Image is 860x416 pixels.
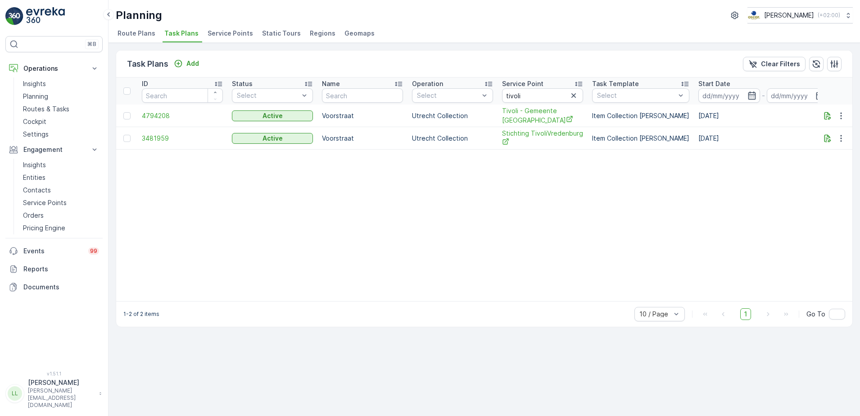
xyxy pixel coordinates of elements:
a: Reports [5,260,103,278]
p: Clear Filters [761,59,800,69]
a: Insights [19,78,103,90]
p: Insights [23,160,46,169]
p: Entities [23,173,45,182]
a: Tivoli - Gemeente Utrecht [502,106,583,125]
p: Utrecht Collection [412,111,493,120]
button: Active [232,110,313,121]
span: Service Points [208,29,253,38]
p: Select [237,91,299,100]
p: Select [597,91,675,100]
button: Engagement [5,141,103,159]
p: Select [417,91,479,100]
p: Add [186,59,199,68]
span: Static Tours [262,29,301,38]
p: 99 [90,247,97,255]
input: dd/mm/yyyy [698,88,760,103]
a: Entities [19,171,103,184]
p: Cockpit [23,117,46,126]
a: 4794208 [142,111,223,120]
p: Service Point [502,79,543,88]
p: Engagement [23,145,85,154]
img: logo_light-DOdMpM7g.png [26,7,65,25]
img: basis-logo_rgb2x.png [747,10,760,20]
p: Item Collection [PERSON_NAME] [592,111,689,120]
p: [PERSON_NAME] [764,11,814,20]
div: Toggle Row Selected [123,135,131,142]
a: Events99 [5,242,103,260]
p: Planning [23,92,48,101]
p: Settings [23,130,49,139]
p: Events [23,247,83,256]
button: Active [232,133,313,144]
span: 1 [740,308,751,320]
p: Contacts [23,186,51,195]
img: logo [5,7,23,25]
div: LL [8,386,22,401]
p: Voorstraat [322,134,403,143]
span: Geomaps [344,29,375,38]
input: dd/mm/yyyy [767,88,828,103]
span: Tivoli - Gemeente [GEOGRAPHIC_DATA] [502,106,583,125]
span: Regions [310,29,335,38]
a: Contacts [19,184,103,197]
p: Operations [23,64,85,73]
input: Search [142,88,223,103]
button: [PERSON_NAME](+02:00) [747,7,853,23]
p: Status [232,79,253,88]
a: Orders [19,209,103,222]
a: Settings [19,128,103,141]
button: Add [170,58,203,69]
span: Route Plans [118,29,155,38]
p: Operation [412,79,443,88]
input: Search [322,88,403,103]
p: Pricing Engine [23,224,65,233]
p: Active [263,134,283,143]
p: ( +02:00 ) [818,12,840,19]
p: Start Date [698,79,730,88]
p: 1-2 of 2 items [123,311,159,318]
p: Insights [23,79,46,88]
p: Voorstraat [322,111,403,120]
button: Operations [5,59,103,78]
button: Clear Filters [743,57,806,71]
p: ⌘B [87,41,96,48]
p: Routes & Tasks [23,105,69,114]
p: [PERSON_NAME] [28,378,95,387]
a: Routes & Tasks [19,103,103,115]
a: Cockpit [19,115,103,128]
span: v 1.51.1 [5,371,103,376]
td: [DATE] [694,127,833,150]
p: Item Collection [PERSON_NAME] [592,134,689,143]
button: LL[PERSON_NAME][PERSON_NAME][EMAIL_ADDRESS][DOMAIN_NAME] [5,378,103,409]
p: Task Plans [127,58,168,70]
p: Utrecht Collection [412,134,493,143]
input: Search [502,88,583,103]
p: Name [322,79,340,88]
p: ID [142,79,148,88]
span: Go To [806,310,825,319]
p: [PERSON_NAME][EMAIL_ADDRESS][DOMAIN_NAME] [28,387,95,409]
p: Documents [23,283,99,292]
a: Service Points [19,197,103,209]
a: Stichting TivoliVredenburg [502,129,583,147]
p: Orders [23,211,44,220]
p: Planning [116,8,162,23]
a: 3481959 [142,134,223,143]
td: [DATE] [694,105,833,127]
a: Documents [5,278,103,296]
a: Planning [19,90,103,103]
p: Service Points [23,198,67,207]
div: Toggle Row Selected [123,112,131,119]
p: Task Template [592,79,639,88]
a: Insights [19,159,103,171]
a: Pricing Engine [19,222,103,234]
p: Reports [23,265,99,274]
p: - [762,90,765,101]
p: Active [263,111,283,120]
span: Task Plans [164,29,199,38]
